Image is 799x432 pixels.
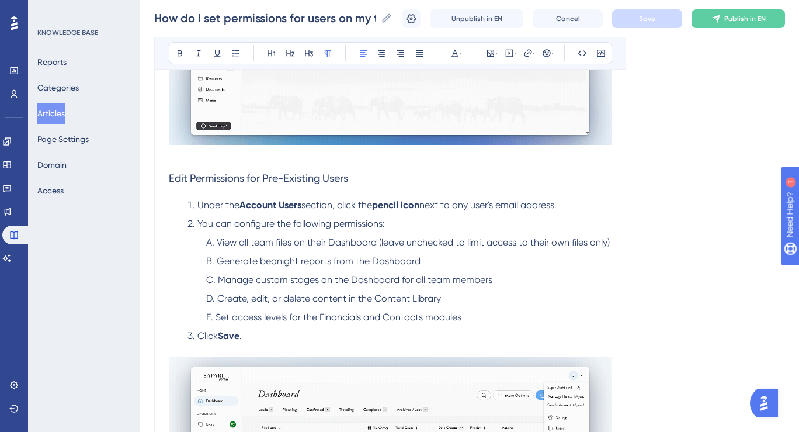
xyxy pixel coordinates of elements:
span: View all team files on their Dashboard (leave unchecked to limit access to their own files only) [217,237,610,248]
span: Set access levels for the Financials and Contacts modules [216,312,461,323]
button: Save [612,9,682,28]
span: section, click the [301,199,372,210]
span: Publish in EN [724,14,766,23]
span: Click [197,330,218,341]
button: Categories [37,77,79,98]
span: Save [639,14,655,23]
span: Manage custom stages on the Dashboard for all team members [218,274,492,285]
iframe: UserGuiding AI Assistant Launcher [750,386,785,421]
span: You can configure the following permissions: [197,218,385,229]
span: Need Help? [27,3,73,17]
strong: pencil icon [372,199,419,210]
button: Access [37,180,64,201]
span: next to any user's email address. [419,199,557,210]
input: Article Name [154,10,376,26]
span: Edit Permissions for Pre-Existing Users [169,172,348,184]
span: Create, edit, or delete content in the Content Library [217,293,441,304]
strong: Account Users [239,199,301,210]
button: Page Settings [37,129,89,150]
button: Unpublish in EN [430,9,523,28]
span: . [239,330,242,341]
button: Reports [37,51,67,72]
strong: Save [218,330,239,341]
span: Generate bednight reports from the Dashboard [217,255,421,267]
span: Under the [197,199,239,210]
span: Unpublish in EN [451,14,502,23]
button: Cancel [533,9,603,28]
button: Publish in EN [692,9,785,28]
button: Domain [37,154,67,175]
div: KNOWLEDGE BASE [37,28,98,37]
div: 1 [81,6,85,15]
span: Cancel [556,14,580,23]
button: Articles [37,103,65,124]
